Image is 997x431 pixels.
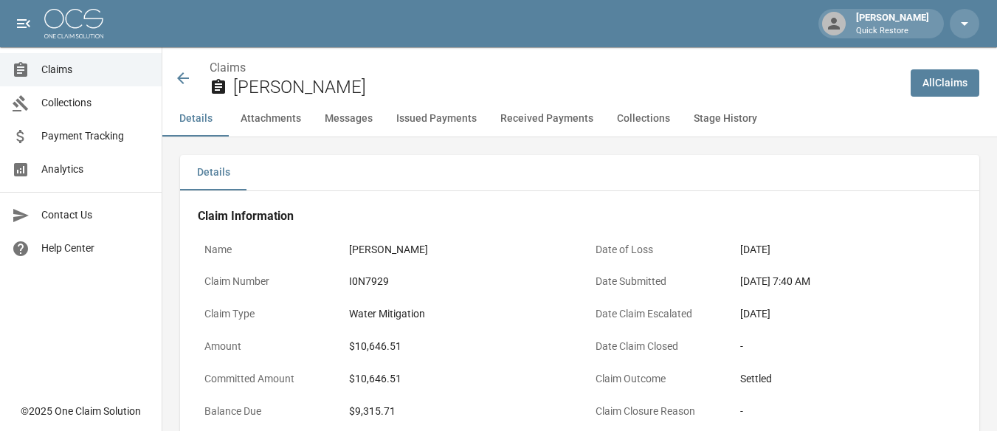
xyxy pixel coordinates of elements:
[162,101,229,137] button: Details
[41,128,150,144] span: Payment Tracking
[233,77,899,98] h2: [PERSON_NAME]
[210,61,246,75] a: Claims
[41,162,150,177] span: Analytics
[384,101,489,137] button: Issued Payments
[21,404,141,418] div: © 2025 One Claim Solution
[349,242,565,258] div: [PERSON_NAME]
[740,242,956,258] div: [DATE]
[911,69,979,97] a: AllClaims
[349,339,565,354] div: $10,646.51
[589,267,722,296] p: Date Submitted
[589,300,722,328] p: Date Claim Escalated
[198,332,331,361] p: Amount
[740,404,956,419] div: -
[198,300,331,328] p: Claim Type
[740,274,956,289] div: [DATE] 7:40 AM
[589,235,722,264] p: Date of Loss
[41,62,150,77] span: Claims
[198,267,331,296] p: Claim Number
[589,332,722,361] p: Date Claim Closed
[349,371,565,387] div: $10,646.51
[489,101,605,137] button: Received Payments
[740,371,956,387] div: Settled
[850,10,935,37] div: [PERSON_NAME]
[349,274,565,289] div: I0N7929
[180,155,979,190] div: details tabs
[349,306,565,322] div: Water Mitigation
[313,101,384,137] button: Messages
[740,306,956,322] div: [DATE]
[9,9,38,38] button: open drawer
[856,25,929,38] p: Quick Restore
[198,235,331,264] p: Name
[589,397,722,426] p: Claim Closure Reason
[41,95,150,111] span: Collections
[740,339,956,354] div: -
[41,241,150,256] span: Help Center
[682,101,769,137] button: Stage History
[349,404,565,419] div: $9,315.71
[41,207,150,223] span: Contact Us
[180,155,246,190] button: Details
[198,365,331,393] p: Committed Amount
[44,9,103,38] img: ocs-logo-white-transparent.png
[210,59,899,77] nav: breadcrumb
[162,101,997,137] div: anchor tabs
[229,101,313,137] button: Attachments
[605,101,682,137] button: Collections
[589,365,722,393] p: Claim Outcome
[198,209,962,224] h4: Claim Information
[198,397,331,426] p: Balance Due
